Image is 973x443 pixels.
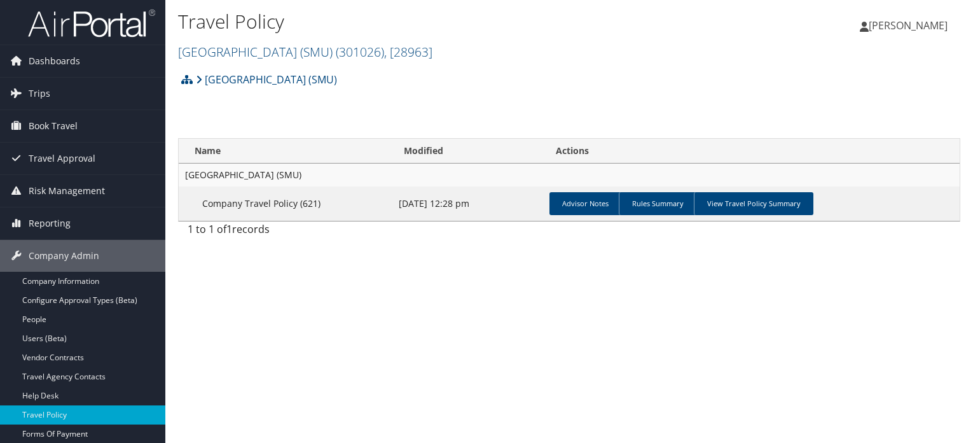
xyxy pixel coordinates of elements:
a: [PERSON_NAME] [860,6,960,45]
th: Actions [544,139,960,164]
th: Modified: activate to sort column ascending [392,139,544,164]
td: [GEOGRAPHIC_DATA] (SMU) [179,164,960,186]
th: Name: activate to sort column ascending [179,139,392,164]
span: ( 301026 ) [336,43,384,60]
a: View Travel Policy Summary [694,192,813,215]
span: Reporting [29,207,71,239]
td: Company Travel Policy (621) [179,186,392,221]
a: [GEOGRAPHIC_DATA] (SMU) [178,43,432,60]
a: Advisor Notes [549,192,621,215]
h1: Travel Policy [178,8,700,35]
span: [PERSON_NAME] [869,18,948,32]
td: [DATE] 12:28 pm [392,186,544,221]
span: Trips [29,78,50,109]
span: Travel Approval [29,143,95,174]
span: Book Travel [29,110,78,142]
span: 1 [226,222,232,236]
span: Company Admin [29,240,99,272]
div: 1 to 1 of records [188,221,364,243]
span: Dashboards [29,45,80,77]
span: , [ 28963 ] [384,43,432,60]
img: airportal-logo.png [28,8,155,38]
a: Rules Summary [619,192,696,215]
span: Risk Management [29,175,105,207]
a: [GEOGRAPHIC_DATA] (SMU) [196,67,337,92]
